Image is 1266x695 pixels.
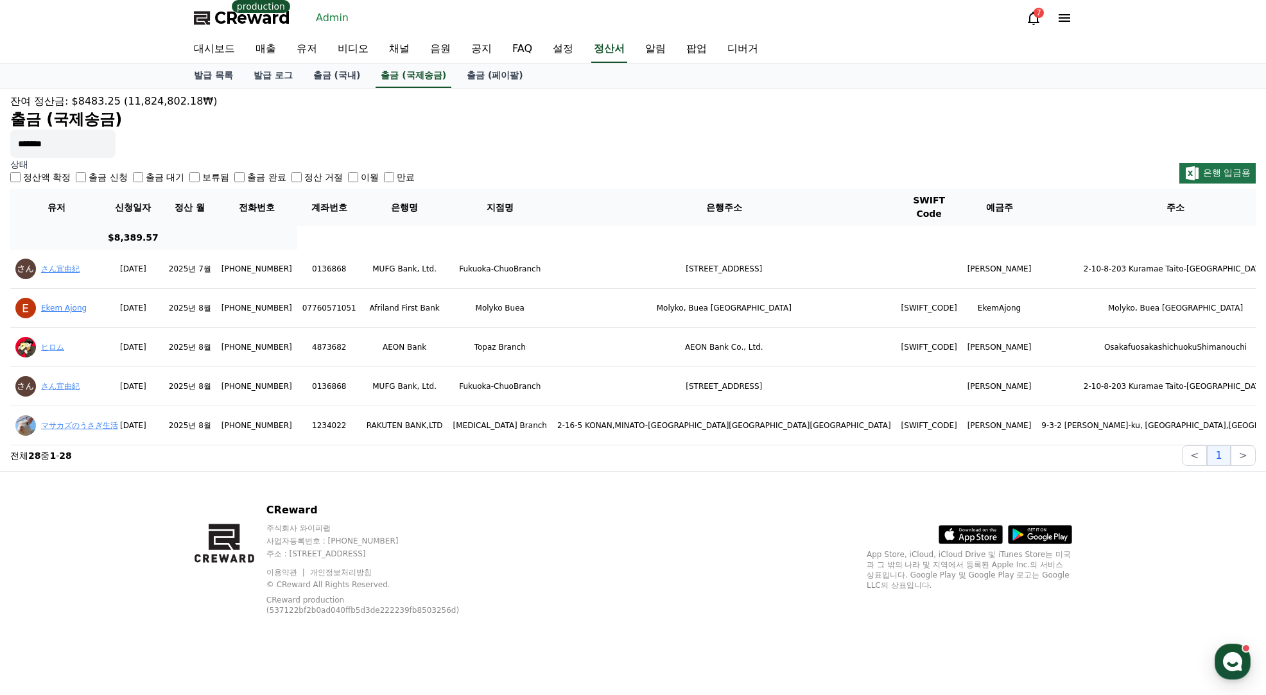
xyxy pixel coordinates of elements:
a: 공지 [461,36,502,63]
td: Molyko Buea [448,289,552,328]
td: [PHONE_NUMBER] [216,367,297,406]
a: 대시보드 [184,36,245,63]
td: [MEDICAL_DATA] Branch [448,406,552,445]
td: [PHONE_NUMBER] [216,328,297,367]
a: 설정 [166,407,247,439]
label: 출금 대기 [146,171,184,184]
span: 잔여 정산금: [10,95,68,107]
td: [PERSON_NAME] [962,250,1037,289]
label: 만료 [397,171,415,184]
strong: 1 [49,450,56,461]
a: FAQ [502,36,542,63]
div: 7 [1034,8,1044,18]
span: $8483.25 (11,824,802.18₩) [72,95,218,107]
a: マサカズのうさぎ生活 [41,421,118,430]
a: 출금 (국제송금) [376,64,451,88]
a: 이용약관 [266,568,307,577]
p: 주식회사 와이피랩 [266,523,492,533]
a: 매출 [245,36,286,63]
label: 정산액 확정 [23,171,71,184]
td: Afriland First Bank [361,289,448,328]
td: 2-16-5 KONAN,MINATO-[GEOGRAPHIC_DATA][GEOGRAPHIC_DATA][GEOGRAPHIC_DATA] [552,406,896,445]
td: [PERSON_NAME] [962,406,1037,445]
td: RAKUTEN BANK,LTD [361,406,448,445]
strong: 28 [59,450,71,461]
a: 출금 (페이팔) [456,64,533,88]
td: [DATE] [103,367,164,406]
a: 채널 [379,36,420,63]
td: [PHONE_NUMBER] [216,406,297,445]
a: 음원 [420,36,461,63]
p: 사업자등록번호 : [PHONE_NUMBER] [266,536,492,546]
th: 계좌번호 [297,189,361,226]
label: 출금 완료 [247,171,286,184]
span: CReward [214,8,290,28]
a: 발급 목록 [184,64,243,88]
span: 은행 입금용 [1203,167,1251,178]
p: CReward [266,502,492,518]
td: AEON Bank Co., Ltd. [552,328,896,367]
th: 지점명 [448,189,552,226]
a: 출금 (국내) [303,64,371,88]
button: 은행 입금용 [1179,163,1256,184]
strong: 28 [28,450,40,461]
td: AEON Bank [361,328,448,367]
td: [SWIFT_CODE] [896,289,962,328]
th: 전화번호 [216,189,297,226]
button: 1 [1207,445,1230,466]
a: CReward [194,8,290,28]
td: 2025년 8월 [164,367,216,406]
p: 주소 : [STREET_ADDRESS] [266,549,492,559]
img: ACg8ocICNlexB5AcapLzyEFGUjPEeqmi778hVJT9gvB07Liy6tA2qQLgpg=s96-c [15,415,36,436]
a: 디버거 [717,36,768,63]
td: 2025년 8월 [164,406,216,445]
label: 정산 거절 [304,171,343,184]
td: MUFG Bank, Ltd. [361,367,448,406]
th: 은행주소 [552,189,896,226]
a: 7 [1026,10,1041,26]
td: MUFG Bank, Ltd. [361,250,448,289]
th: 은행명 [361,189,448,226]
a: さん宜由紀 [41,264,80,273]
button: > [1231,445,1256,466]
p: 전체 중 - [10,449,72,462]
td: [DATE] [103,328,164,367]
td: [PERSON_NAME] [962,328,1037,367]
a: 홈 [4,407,85,439]
th: 정산 월 [164,189,216,226]
td: [PHONE_NUMBER] [216,250,297,289]
th: 예금주 [962,189,1037,226]
th: 신청일자 [103,189,164,226]
a: 팝업 [676,36,717,63]
th: SWIFT Code [896,189,962,226]
img: ACg8ocJyqIvzcjOKCc7CLR06tbfW3SYXcHq8ceDLY-NhrBxcOt2D2w=s96-c [15,259,36,279]
th: 유저 [10,189,103,226]
a: 알림 [635,36,676,63]
td: [STREET_ADDRESS] [552,250,896,289]
td: [DATE] [103,289,164,328]
a: 설정 [542,36,584,63]
a: 유저 [286,36,327,63]
a: さん宜由紀 [41,382,80,391]
span: 대화 [117,427,133,437]
td: 07760571051 [297,289,361,328]
td: [PHONE_NUMBER] [216,289,297,328]
td: 1234022 [297,406,361,445]
td: Fukuoka-ChuoBranch [448,250,552,289]
h2: 출금 (국제송금) [10,109,1256,130]
a: ヒロム [41,343,64,352]
a: Ekem Ajong [41,304,87,313]
a: 비디오 [327,36,379,63]
p: $8,389.57 [108,231,159,245]
td: [STREET_ADDRESS] [552,367,896,406]
p: © CReward All Rights Reserved. [266,579,492,590]
td: 2025년 8월 [164,289,216,328]
td: Topaz Branch [448,328,552,367]
td: [PERSON_NAME] [962,367,1037,406]
td: EkemAjong [962,289,1037,328]
td: [DATE] [103,250,164,289]
a: Admin [311,8,354,28]
button: < [1182,445,1207,466]
a: 정산서 [591,36,627,63]
a: 발급 로그 [243,64,303,88]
